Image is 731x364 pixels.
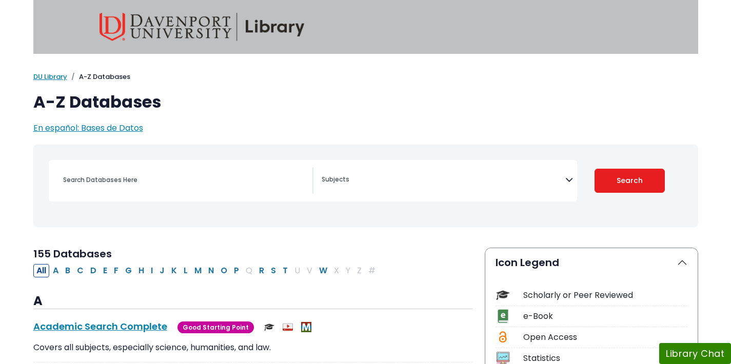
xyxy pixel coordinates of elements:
span: 155 Databases [33,247,112,261]
button: Filter Results T [280,264,291,277]
button: Filter Results H [135,264,147,277]
button: Filter Results E [100,264,110,277]
img: Scholarly or Peer Reviewed [264,322,274,332]
input: Search database by title or keyword [57,172,312,187]
a: En español: Bases de Datos [33,122,143,134]
button: Filter Results S [268,264,279,277]
button: Library Chat [659,343,731,364]
div: e-Book [523,310,687,322]
span: Good Starting Point [177,321,254,333]
img: MeL (Michigan electronic Library) [301,322,311,332]
button: Submit for Search Results [595,169,665,193]
h3: A [33,294,472,309]
img: Audio & Video [283,322,293,332]
textarea: Search [322,176,565,185]
h1: A-Z Databases [33,92,698,112]
li: A-Z Databases [67,72,130,82]
button: Filter Results W [316,264,330,277]
button: Filter Results B [62,264,73,277]
a: Academic Search Complete [33,320,167,333]
button: Filter Results L [181,264,191,277]
img: Icon Open Access [497,330,509,344]
button: Filter Results M [191,264,205,277]
button: Filter Results J [156,264,168,277]
button: Filter Results I [148,264,156,277]
button: Filter Results A [50,264,62,277]
nav: Search filters [33,145,698,227]
button: Icon Legend [485,248,698,277]
button: Filter Results F [111,264,122,277]
div: Scholarly or Peer Reviewed [523,289,687,301]
img: Icon e-Book [496,309,510,323]
button: Filter Results R [256,264,267,277]
p: Covers all subjects, especially science, humanities, and law. [33,341,472,354]
button: Filter Results C [74,264,87,277]
img: Davenport University Library [100,13,305,41]
button: All [33,264,49,277]
img: Icon Scholarly or Peer Reviewed [496,288,510,302]
a: DU Library [33,72,67,82]
button: Filter Results N [205,264,217,277]
button: Filter Results P [231,264,242,277]
button: Filter Results O [218,264,230,277]
nav: breadcrumb [33,72,698,82]
button: Filter Results G [122,264,135,277]
button: Filter Results D [87,264,100,277]
div: Open Access [523,331,687,343]
button: Filter Results K [168,264,180,277]
div: Alpha-list to filter by first letter of database name [33,264,380,276]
